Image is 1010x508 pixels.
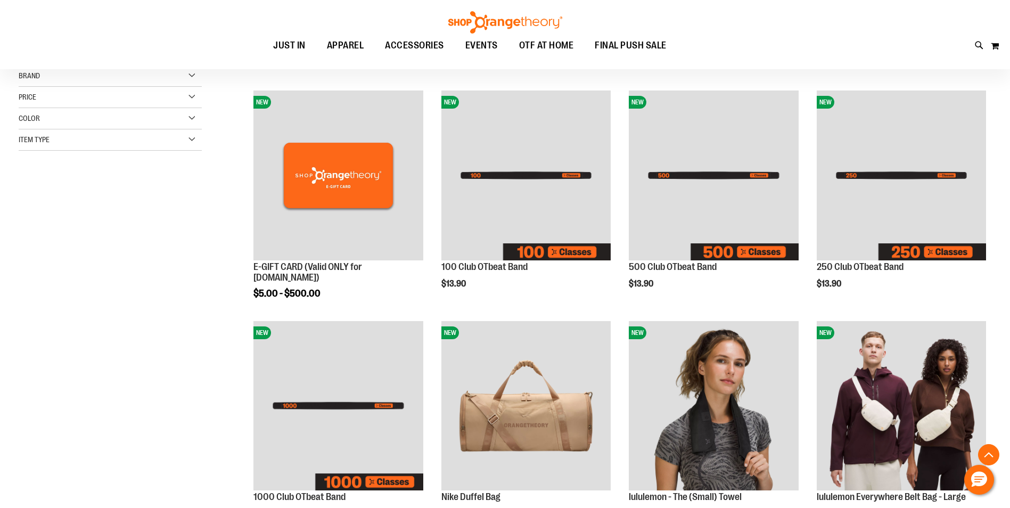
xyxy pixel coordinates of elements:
[248,85,428,326] div: product
[508,34,585,58] a: OTF AT HOME
[441,491,500,502] a: Nike Duffel Bag
[455,34,508,58] a: EVENTS
[629,279,655,289] span: $13.90
[817,491,966,502] a: lululemon Everywhere Belt Bag - Large
[19,114,40,122] span: Color
[273,34,306,58] span: JUST IN
[817,96,834,109] span: NEW
[374,34,455,58] a: ACCESSORIES
[19,71,40,80] span: Brand
[385,34,444,58] span: ACCESSORIES
[441,96,459,109] span: NEW
[19,135,50,144] span: Item Type
[519,34,574,58] span: OTF AT HOME
[811,85,991,310] div: product
[253,491,346,502] a: 1000 Club OTbeat Band
[817,261,904,272] a: 250 Club OTbeat Band
[629,321,798,490] img: lululemon - The (Small) Towel
[629,261,717,272] a: 500 Club OTbeat Band
[964,465,994,495] button: Hello, have a question? Let’s chat.
[817,326,834,339] span: NEW
[253,288,321,299] span: $5.00 - $500.00
[441,321,611,492] a: Nike Duffel BagNEW
[447,11,564,34] img: Shop Orangetheory
[262,34,316,58] a: JUST IN
[629,96,646,109] span: NEW
[629,326,646,339] span: NEW
[595,34,667,58] span: FINAL PUSH SALE
[253,91,423,261] a: E-GIFT CARD (Valid ONLY for ShopOrangetheory.com)NEW
[978,444,999,465] button: Back To Top
[253,326,271,339] span: NEW
[441,261,528,272] a: 100 Club OTbeat Band
[817,279,843,289] span: $13.90
[441,91,611,261] a: Image of 100 Club OTbeat BandNEW
[629,321,798,492] a: lululemon - The (Small) TowelNEW
[629,91,798,261] a: Image of 500 Club OTbeat BandNEW
[253,261,362,283] a: E-GIFT CARD (Valid ONLY for [DOMAIN_NAME])
[817,91,986,260] img: Image of 250 Club OTbeat Band
[253,321,423,490] img: Image of 1000 Club OTbeat Band
[817,91,986,261] a: Image of 250 Club OTbeat BandNEW
[623,85,803,310] div: product
[253,91,423,260] img: E-GIFT CARD (Valid ONLY for ShopOrangetheory.com)
[584,34,677,58] a: FINAL PUSH SALE
[19,93,36,101] span: Price
[629,491,742,502] a: lululemon - The (Small) Towel
[817,321,986,492] a: lululemon Everywhere Belt Bag - LargeNEW
[629,91,798,260] img: Image of 500 Club OTbeat Band
[465,34,498,58] span: EVENTS
[441,91,611,260] img: Image of 100 Club OTbeat Band
[316,34,375,58] a: APPAREL
[441,321,611,490] img: Nike Duffel Bag
[253,321,423,492] a: Image of 1000 Club OTbeat BandNEW
[817,321,986,490] img: lululemon Everywhere Belt Bag - Large
[441,279,467,289] span: $13.90
[253,96,271,109] span: NEW
[441,326,459,339] span: NEW
[436,85,616,310] div: product
[327,34,364,58] span: APPAREL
